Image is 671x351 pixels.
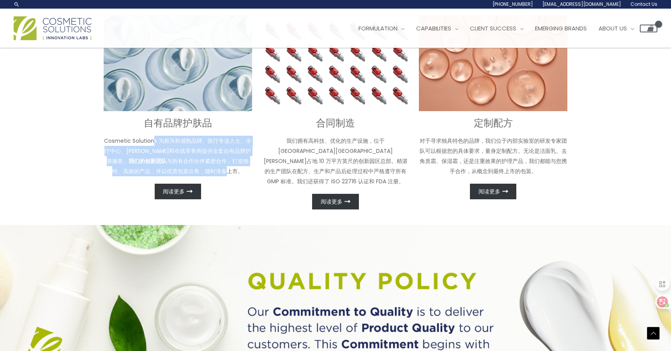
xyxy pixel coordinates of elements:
a: 阅读更多 [155,184,201,199]
font: 自有品牌护肤品 [144,116,212,130]
a: Formulation [353,17,410,40]
span: Client Success [470,24,516,32]
a: Capabilities [410,17,464,40]
font: 我们拥有高科技、优化的生产设施，位于[GEOGRAPHIC_DATA][GEOGRAPHIC_DATA][PERSON_NAME]占地 10 万平方英尺的创新园区总部。精湛的生产团队在配方、生产... [264,137,408,185]
span: About Us [599,24,627,32]
a: Search icon link [14,1,20,7]
span: [PHONE_NUMBER] [493,1,533,7]
font: 阅读更多 [163,188,185,195]
span: Emerging Brands [535,24,587,32]
font: 阅读更多 [479,188,500,195]
a: Emerging Brands [529,17,593,40]
span: Capabilities [416,24,451,32]
img: Cosmetic Solutions Logo [14,16,92,40]
a: View Shopping Cart, empty [640,25,657,32]
span: Contact Us [630,1,657,7]
a: Client Success [464,17,529,40]
font: 合同制造 [316,116,355,130]
img: Contract Manufacturing [261,16,410,112]
strong: 我们的创新团队 [129,157,167,165]
font: Cosmetic Solutions 为新兴和成熟品牌、医疗专业人士、水疗中心、[PERSON_NAME]和在线零售商提供全套自有品牌护肤服务。 与所有合作伙伴紧密合作，打造独特、高效的产品，并... [104,137,251,175]
font: 对于寻求独具特色的品牌，我们位于内部实验室的研发专家团队可以根据您的具体要求，量身定制配方。无论是洁面乳、去角质霜、保湿霜，还是注重效果的护理产品，我们都能与您携手合作，从概念到最终上市的包装。 [420,137,567,175]
font: 阅读更多 [321,198,343,206]
img: Custom Formulation [419,16,567,112]
span: Formulation [358,24,397,32]
span: [EMAIL_ADDRESS][DOMAIN_NAME] [542,1,621,7]
a: About Us [593,17,640,40]
a: 阅读更多 [312,194,358,209]
img: turnkey private label skincare [104,16,252,112]
a: 阅读更多 [470,184,516,199]
font: 定制配方 [474,116,513,130]
nav: Site Navigation [347,17,657,40]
